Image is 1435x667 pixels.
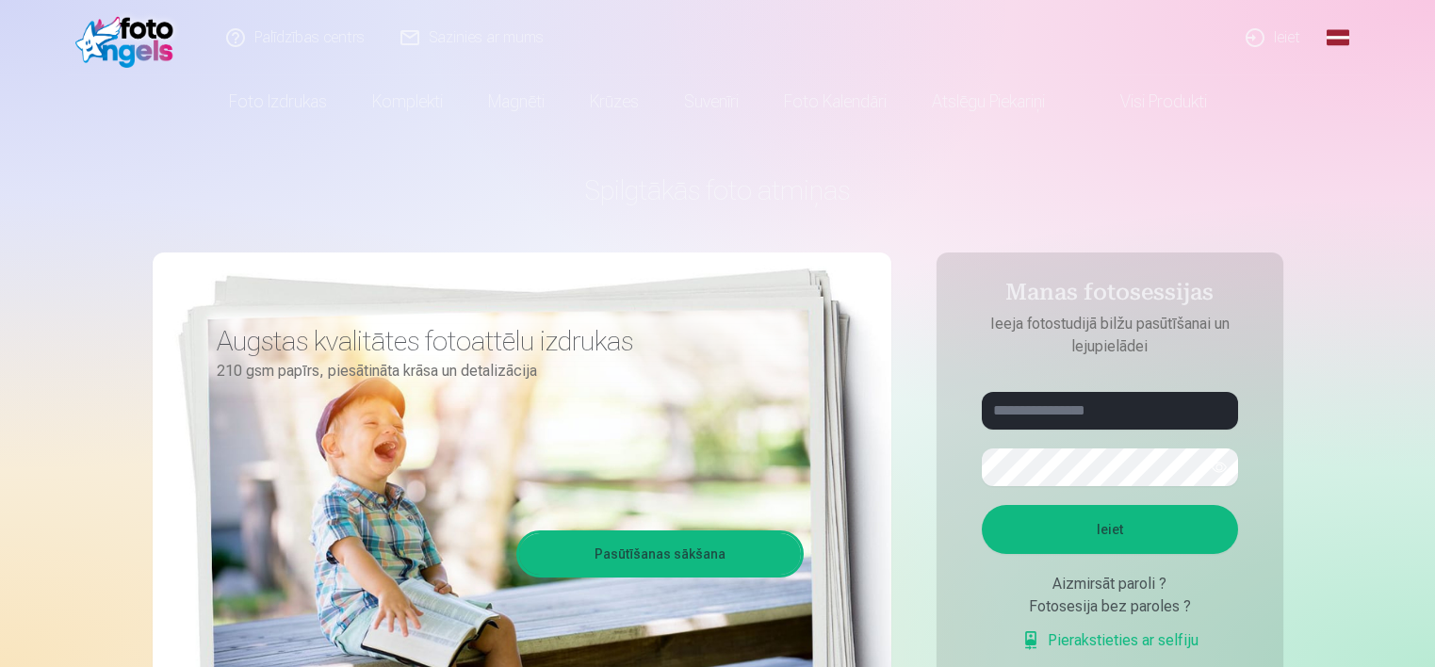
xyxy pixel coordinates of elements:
[1068,75,1230,128] a: Visi produkti
[465,75,567,128] a: Magnēti
[909,75,1068,128] a: Atslēgu piekariņi
[350,75,465,128] a: Komplekti
[567,75,661,128] a: Krūzes
[982,505,1238,554] button: Ieiet
[217,358,790,384] p: 210 gsm papīrs, piesātināta krāsa un detalizācija
[982,573,1238,595] div: Aizmirsāt paroli ?
[1021,629,1199,652] a: Pierakstieties ar selfiju
[217,324,790,358] h3: Augstas kvalitātes fotoattēlu izdrukas
[963,279,1257,313] h4: Manas fotosessijas
[75,8,184,68] img: /fa1
[206,75,350,128] a: Foto izdrukas
[761,75,909,128] a: Foto kalendāri
[963,313,1257,358] p: Ieeja fotostudijā bilžu pasūtīšanai un lejupielādei
[982,595,1238,618] div: Fotosesija bez paroles ?
[519,533,801,575] a: Pasūtīšanas sākšana
[661,75,761,128] a: Suvenīri
[153,173,1283,207] h1: Spilgtākās foto atmiņas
